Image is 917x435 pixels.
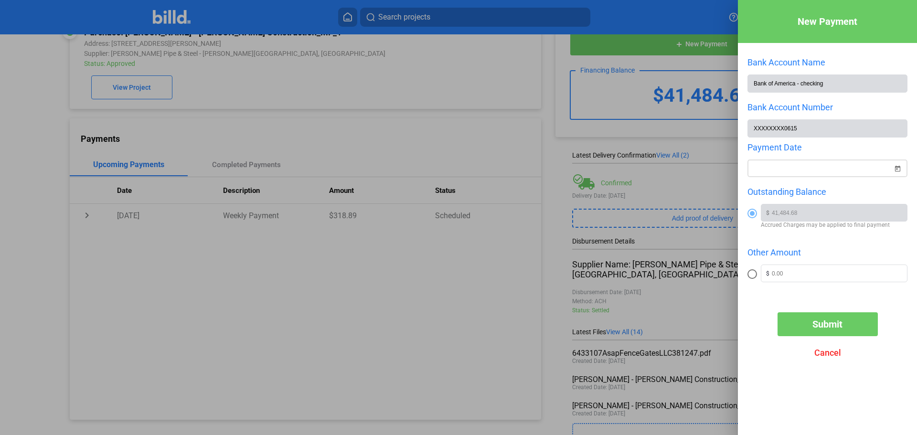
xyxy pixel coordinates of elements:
[893,158,902,168] button: Open calendar
[747,142,907,152] div: Payment Date
[747,102,907,112] div: Bank Account Number
[761,265,772,282] span: $
[814,348,841,358] span: Cancel
[761,222,907,228] span: Accrued Charges may be applied to final payment
[747,247,907,257] div: Other Amount
[778,341,878,365] button: Cancel
[778,312,878,336] button: Submit
[812,318,842,330] span: Submit
[761,204,772,221] span: $
[772,265,907,279] input: 0.00
[747,187,907,197] div: Outstanding Balance
[747,57,907,67] div: Bank Account Name
[772,204,907,219] input: 0.00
